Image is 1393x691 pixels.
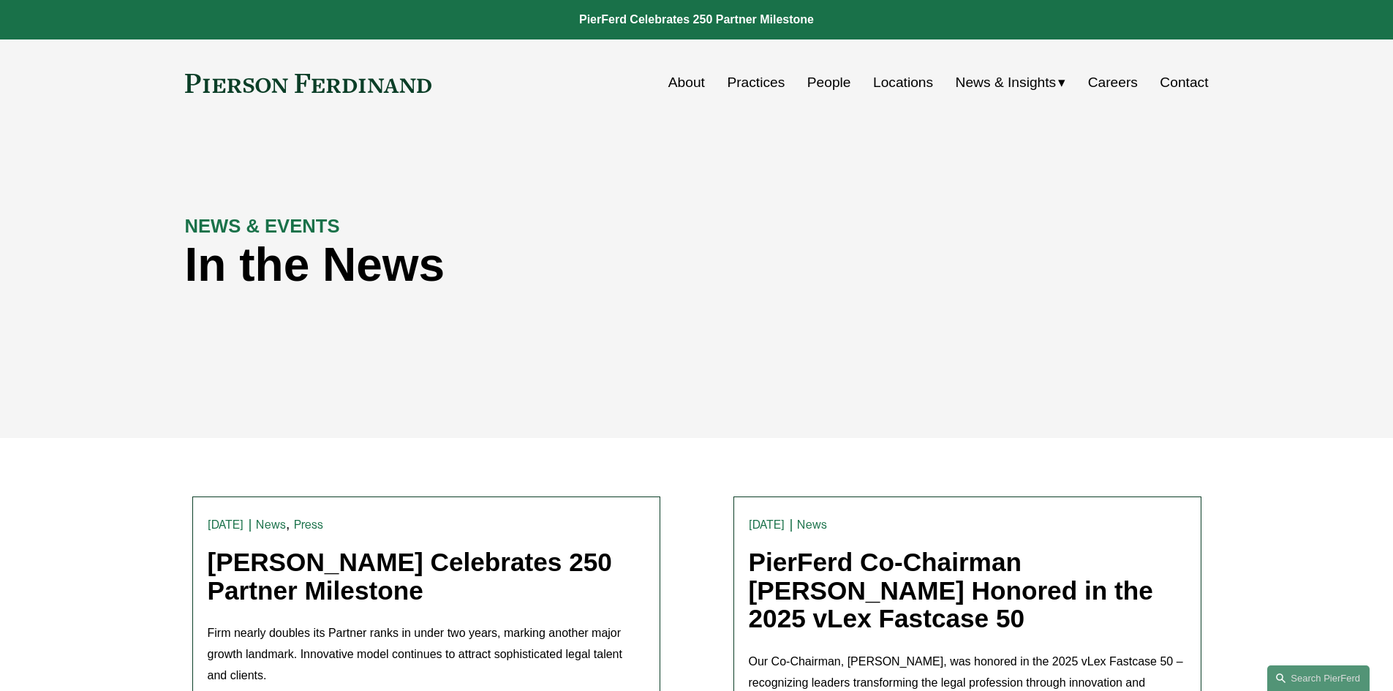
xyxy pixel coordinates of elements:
[749,548,1153,633] a: PierFerd Co-Chairman [PERSON_NAME] Honored in the 2025 vLex Fastcase 50
[807,69,851,97] a: People
[208,623,645,686] p: Firm nearly doubles its Partner ranks in under two years, marking another major growth landmark. ...
[956,70,1057,96] span: News & Insights
[185,238,953,292] h1: In the News
[797,518,827,532] a: News
[208,519,244,531] time: [DATE]
[1160,69,1208,97] a: Contact
[749,519,785,531] time: [DATE]
[286,516,290,532] span: ,
[727,69,785,97] a: Practices
[1088,69,1138,97] a: Careers
[294,518,324,532] a: Press
[208,548,612,605] a: [PERSON_NAME] Celebrates 250 Partner Milestone
[185,216,340,236] strong: NEWS & EVENTS
[668,69,705,97] a: About
[1267,665,1370,691] a: Search this site
[956,69,1066,97] a: folder dropdown
[873,69,933,97] a: Locations
[256,518,286,532] a: News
